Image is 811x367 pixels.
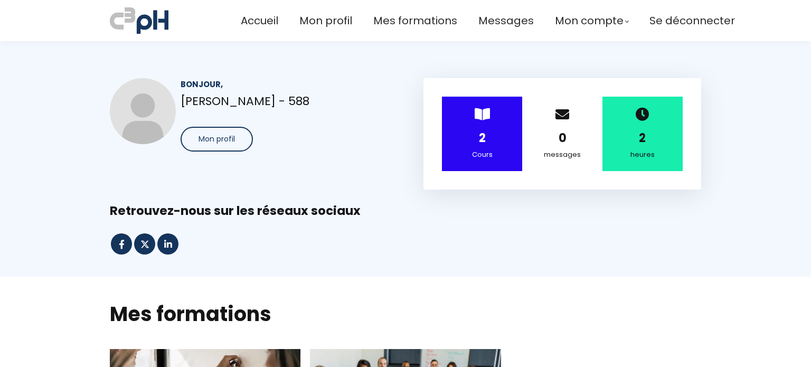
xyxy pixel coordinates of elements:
a: Se déconnecter [649,12,735,30]
a: Messages [478,12,534,30]
p: [PERSON_NAME] - 588 [181,92,388,110]
div: heures [616,149,669,161]
a: Mes formations [373,12,457,30]
div: Retrouvez-nous sur les réseaux sociaux [110,203,701,219]
h2: Mes formations [110,300,701,327]
img: a70bc7685e0efc0bd0b04b3506828469.jpeg [110,5,168,36]
button: Mon profil [181,127,253,152]
span: Mon profil [199,134,235,145]
div: Bonjour, [181,78,388,90]
img: 67e15c1b111141680705adb8.jpg [110,78,176,144]
a: Mon profil [299,12,352,30]
strong: 2 [479,130,486,146]
div: Cours [455,149,509,161]
strong: 0 [559,130,567,146]
div: messages [535,149,589,161]
a: Accueil [241,12,278,30]
span: Mon compte [555,12,624,30]
div: > [442,97,522,171]
strong: 2 [639,130,646,146]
